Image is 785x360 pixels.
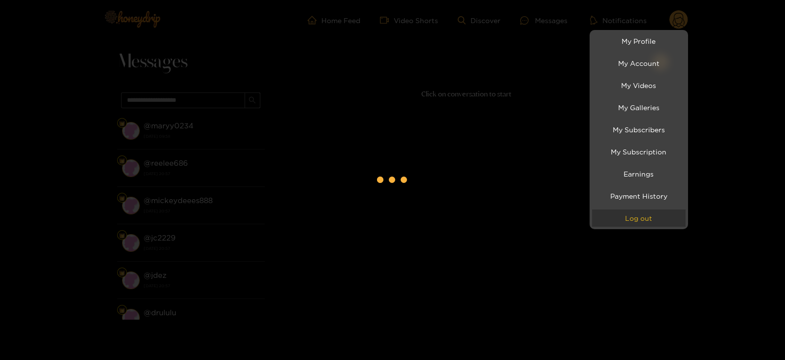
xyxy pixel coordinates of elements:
a: My Videos [592,77,686,94]
a: My Subscription [592,143,686,160]
a: Earnings [592,165,686,182]
a: My Subscribers [592,121,686,138]
button: Log out [592,210,686,227]
a: Payment History [592,187,686,205]
a: My Account [592,55,686,72]
a: My Galleries [592,99,686,116]
a: My Profile [592,32,686,50]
